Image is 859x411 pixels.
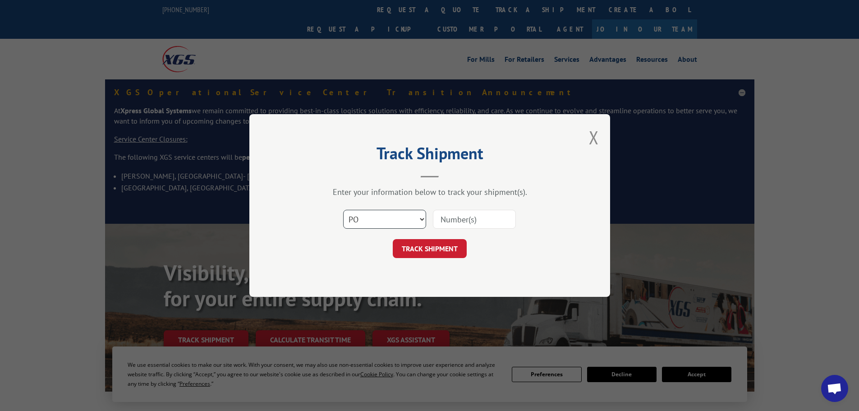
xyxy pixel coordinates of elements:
[821,375,848,402] a: Open chat
[433,210,516,229] input: Number(s)
[294,187,565,197] div: Enter your information below to track your shipment(s).
[393,239,467,258] button: TRACK SHIPMENT
[294,147,565,164] h2: Track Shipment
[589,125,599,149] button: Close modal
